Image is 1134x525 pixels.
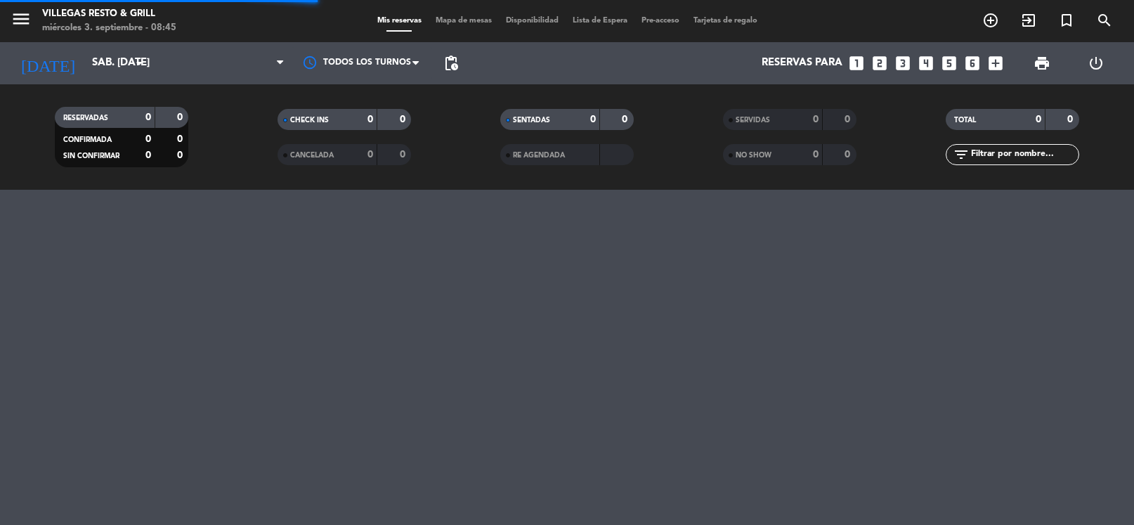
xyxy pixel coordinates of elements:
span: Mis reservas [370,17,429,25]
input: Filtrar por nombre... [970,147,1078,162]
strong: 0 [1067,115,1076,124]
button: menu [11,8,32,34]
strong: 0 [177,134,185,144]
i: menu [11,8,32,30]
span: Disponibilidad [499,17,566,25]
i: add_box [986,54,1005,72]
strong: 0 [813,115,819,124]
span: Reservas para [762,57,842,70]
span: RESERVADAS [63,115,108,122]
i: power_settings_new [1088,55,1104,72]
strong: 0 [1036,115,1041,124]
span: print [1034,55,1050,72]
strong: 0 [590,115,596,124]
i: [DATE] [11,48,85,79]
strong: 0 [145,134,151,144]
strong: 0 [813,150,819,160]
strong: 0 [400,115,408,124]
i: filter_list [953,146,970,163]
i: turned_in_not [1058,12,1075,29]
i: looks_one [847,54,866,72]
span: SIN CONFIRMAR [63,153,119,160]
strong: 0 [177,150,185,160]
span: CONFIRMADA [63,136,112,143]
span: RE AGENDADA [513,152,565,159]
strong: 0 [845,150,853,160]
span: Pre-acceso [634,17,686,25]
div: miércoles 3. septiembre - 08:45 [42,21,176,35]
i: arrow_drop_down [131,55,148,72]
span: SENTADAS [513,117,550,124]
i: looks_4 [917,54,935,72]
i: looks_two [871,54,889,72]
strong: 0 [845,115,853,124]
strong: 0 [367,115,373,124]
span: CANCELADA [290,152,334,159]
span: Mapa de mesas [429,17,499,25]
span: NO SHOW [736,152,771,159]
span: pending_actions [443,55,460,72]
span: Lista de Espera [566,17,634,25]
i: add_circle_outline [982,12,999,29]
i: looks_3 [894,54,912,72]
div: Villegas Resto & Grill [42,7,176,21]
i: exit_to_app [1020,12,1037,29]
strong: 0 [400,150,408,160]
strong: 0 [367,150,373,160]
span: TOTAL [954,117,976,124]
i: looks_5 [940,54,958,72]
div: LOG OUT [1069,42,1124,84]
strong: 0 [177,112,185,122]
strong: 0 [622,115,630,124]
span: CHECK INS [290,117,329,124]
span: SERVIDAS [736,117,770,124]
i: search [1096,12,1113,29]
strong: 0 [145,112,151,122]
i: looks_6 [963,54,982,72]
span: Tarjetas de regalo [686,17,764,25]
strong: 0 [145,150,151,160]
